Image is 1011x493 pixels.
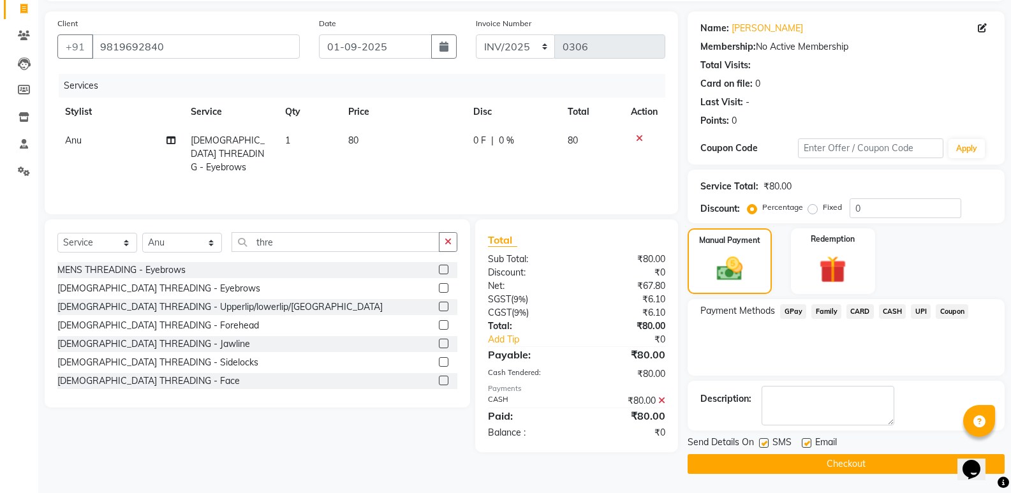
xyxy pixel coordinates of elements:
[319,18,336,29] label: Date
[700,22,729,35] div: Name:
[57,34,93,59] button: +91
[823,202,842,213] label: Fixed
[478,333,593,346] a: Add Tip
[936,304,968,319] span: Coupon
[341,98,466,126] th: Price
[732,114,737,128] div: 0
[811,304,841,319] span: Family
[560,98,623,126] th: Total
[700,40,756,54] div: Membership:
[846,304,874,319] span: CARD
[688,436,754,452] span: Send Details On
[577,266,675,279] div: ₹0
[577,347,675,362] div: ₹80.00
[798,138,943,158] input: Enter Offer / Coupon Code
[811,233,855,245] label: Redemption
[285,135,290,146] span: 1
[57,356,258,369] div: [DEMOGRAPHIC_DATA] THREADING - Sidelocks
[65,135,82,146] span: Anu
[948,139,985,158] button: Apply
[478,293,577,306] div: ( )
[478,266,577,279] div: Discount:
[478,347,577,362] div: Payable:
[577,253,675,266] div: ₹80.00
[879,304,906,319] span: CASH
[478,253,577,266] div: Sub Total:
[700,304,775,318] span: Payment Methods
[700,142,797,155] div: Coupon Code
[478,279,577,293] div: Net:
[700,392,751,406] div: Description:
[957,442,998,480] iframe: chat widget
[577,426,675,439] div: ₹0
[755,77,760,91] div: 0
[709,254,751,284] img: _cash.svg
[183,98,277,126] th: Service
[191,135,265,173] span: [DEMOGRAPHIC_DATA] THREADING - Eyebrows
[499,134,514,147] span: 0 %
[57,374,240,388] div: [DEMOGRAPHIC_DATA] THREADING - Face
[762,202,803,213] label: Percentage
[57,300,383,314] div: [DEMOGRAPHIC_DATA] THREADING - Upperlip/lowerlip/[GEOGRAPHIC_DATA]
[57,263,186,277] div: MENS THREADING - Eyebrows
[478,320,577,333] div: Total:
[732,22,803,35] a: [PERSON_NAME]
[232,232,439,252] input: Search or Scan
[478,367,577,381] div: Cash Tendered:
[57,337,250,351] div: [DEMOGRAPHIC_DATA] THREADING - Jawline
[746,96,749,109] div: -
[568,135,578,146] span: 80
[700,202,740,216] div: Discount:
[577,367,675,381] div: ₹80.00
[59,74,675,98] div: Services
[577,394,675,408] div: ₹80.00
[780,304,806,319] span: GPay
[488,233,517,247] span: Total
[488,307,512,318] span: CGST
[466,98,560,126] th: Disc
[623,98,665,126] th: Action
[57,282,260,295] div: [DEMOGRAPHIC_DATA] THREADING - Eyebrows
[514,307,526,318] span: 9%
[513,294,526,304] span: 9%
[577,320,675,333] div: ₹80.00
[277,98,341,126] th: Qty
[700,77,753,91] div: Card on file:
[57,319,259,332] div: [DEMOGRAPHIC_DATA] THREADING - Forehead
[764,180,792,193] div: ₹80.00
[815,436,837,452] span: Email
[478,306,577,320] div: ( )
[577,293,675,306] div: ₹6.10
[688,454,1005,474] button: Checkout
[699,235,760,246] label: Manual Payment
[348,135,358,146] span: 80
[577,408,675,423] div: ₹80.00
[478,408,577,423] div: Paid:
[700,96,743,109] div: Last Visit:
[57,18,78,29] label: Client
[92,34,300,59] input: Search by Name/Mobile/Email/Code
[700,59,751,72] div: Total Visits:
[700,180,758,193] div: Service Total:
[491,134,494,147] span: |
[700,40,992,54] div: No Active Membership
[473,134,486,147] span: 0 F
[57,98,183,126] th: Stylist
[577,279,675,293] div: ₹67.80
[911,304,931,319] span: UPI
[476,18,531,29] label: Invoice Number
[478,426,577,439] div: Balance :
[700,114,729,128] div: Points:
[811,253,855,286] img: _gift.svg
[488,293,511,305] span: SGST
[593,333,675,346] div: ₹0
[478,394,577,408] div: CASH
[577,306,675,320] div: ₹6.10
[488,383,665,394] div: Payments
[772,436,792,452] span: SMS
